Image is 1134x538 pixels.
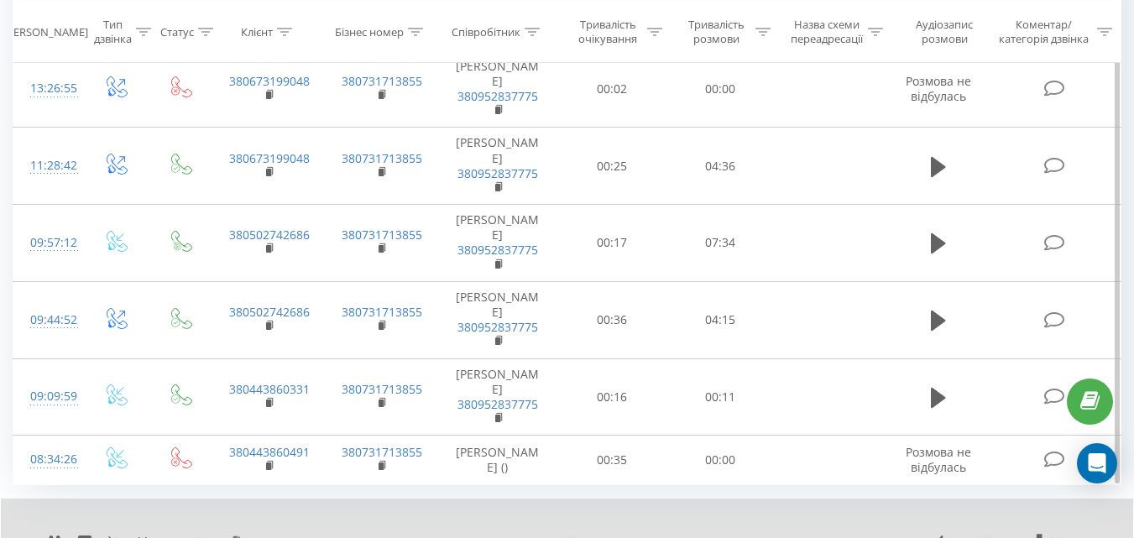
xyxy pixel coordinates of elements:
td: 00:36 [558,281,666,358]
div: Тривалість розмови [682,18,751,46]
td: 00:11 [666,358,775,436]
div: Аудіозапис розмови [902,18,987,46]
a: 380952837775 [457,165,538,181]
div: Тип дзвінка [94,18,132,46]
a: 380952837775 [457,88,538,104]
div: [PERSON_NAME] [3,24,88,39]
a: 380731713855 [342,73,422,89]
td: [PERSON_NAME] [437,128,558,205]
a: 380952837775 [457,242,538,258]
div: Співробітник [452,24,520,39]
div: Тривалість очікування [573,18,643,46]
div: 08:34:26 [30,443,65,476]
a: 380731713855 [342,150,422,166]
td: 00:00 [666,436,775,484]
td: 00:17 [558,205,666,282]
a: 380952837775 [457,319,538,335]
div: 13:26:55 [30,72,65,105]
span: Розмова не відбулась [906,444,971,475]
td: 00:02 [558,50,666,128]
span: Розмова не відбулась [906,73,971,104]
td: 00:00 [666,50,775,128]
a: 380443860491 [229,444,310,460]
a: 380731713855 [342,227,422,243]
td: [PERSON_NAME] [437,205,558,282]
td: [PERSON_NAME] [437,50,558,128]
a: 380502742686 [229,304,310,320]
div: 09:44:52 [30,304,65,337]
td: [PERSON_NAME] () [437,436,558,484]
a: 380673199048 [229,73,310,89]
td: 04:15 [666,281,775,358]
a: 380502742686 [229,227,310,243]
div: 11:28:42 [30,149,65,182]
td: 00:35 [558,436,666,484]
td: 00:16 [558,358,666,436]
div: Назва схеми переадресації [790,18,864,46]
a: 380731713855 [342,304,422,320]
a: 380731713855 [342,444,422,460]
div: Статус [160,24,194,39]
div: Клієнт [241,24,273,39]
td: [PERSON_NAME] [437,281,558,358]
div: 09:57:12 [30,227,65,259]
td: 00:25 [558,128,666,205]
div: Коментар/категорія дзвінка [995,18,1093,46]
div: Open Intercom Messenger [1077,443,1117,483]
div: Бізнес номер [335,24,404,39]
td: 04:36 [666,128,775,205]
div: 09:09:59 [30,380,65,413]
td: [PERSON_NAME] [437,358,558,436]
a: 380952837775 [457,396,538,412]
a: 380673199048 [229,150,310,166]
a: 380443860331 [229,381,310,397]
a: 380731713855 [342,381,422,397]
td: 07:34 [666,205,775,282]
